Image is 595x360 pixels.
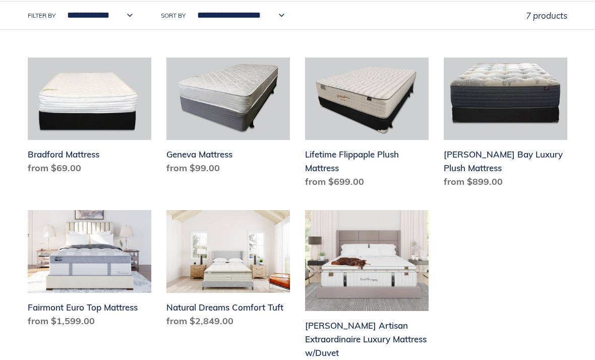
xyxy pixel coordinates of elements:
span: 7 products [526,10,567,21]
a: Fairmont Euro Top Mattress [28,210,151,331]
label: Sort by [161,11,186,20]
a: Geneva Mattress [166,58,290,179]
a: Lifetime Flippaple Plush Mattress [305,58,429,192]
a: Natural Dreams Comfort Tuft [166,210,290,331]
a: Bradford Mattress [28,58,151,179]
label: Filter by [28,11,55,20]
a: Chadwick Bay Luxury Plush Mattress [444,58,567,192]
